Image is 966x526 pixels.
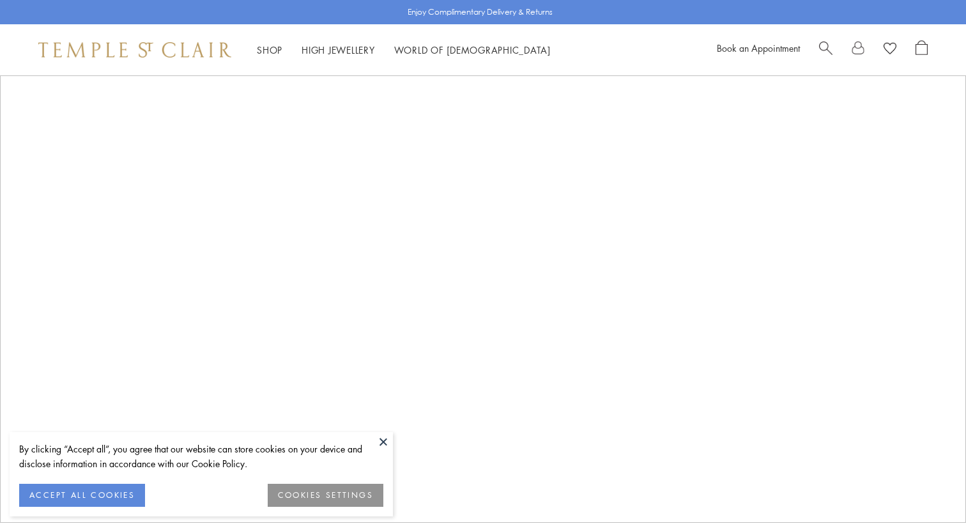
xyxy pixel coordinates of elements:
[819,40,832,59] a: Search
[302,43,375,56] a: High JewelleryHigh Jewellery
[394,43,551,56] a: World of [DEMOGRAPHIC_DATA]World of [DEMOGRAPHIC_DATA]
[257,42,551,58] nav: Main navigation
[19,442,383,471] div: By clicking “Accept all”, you agree that our website can store cookies on your device and disclos...
[257,43,282,56] a: ShopShop
[884,40,896,59] a: View Wishlist
[19,484,145,507] button: ACCEPT ALL COOKIES
[38,42,231,58] img: Temple St. Clair
[268,484,383,507] button: COOKIES SETTINGS
[916,40,928,59] a: Open Shopping Bag
[408,6,553,19] p: Enjoy Complimentary Delivery & Returns
[717,42,800,54] a: Book an Appointment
